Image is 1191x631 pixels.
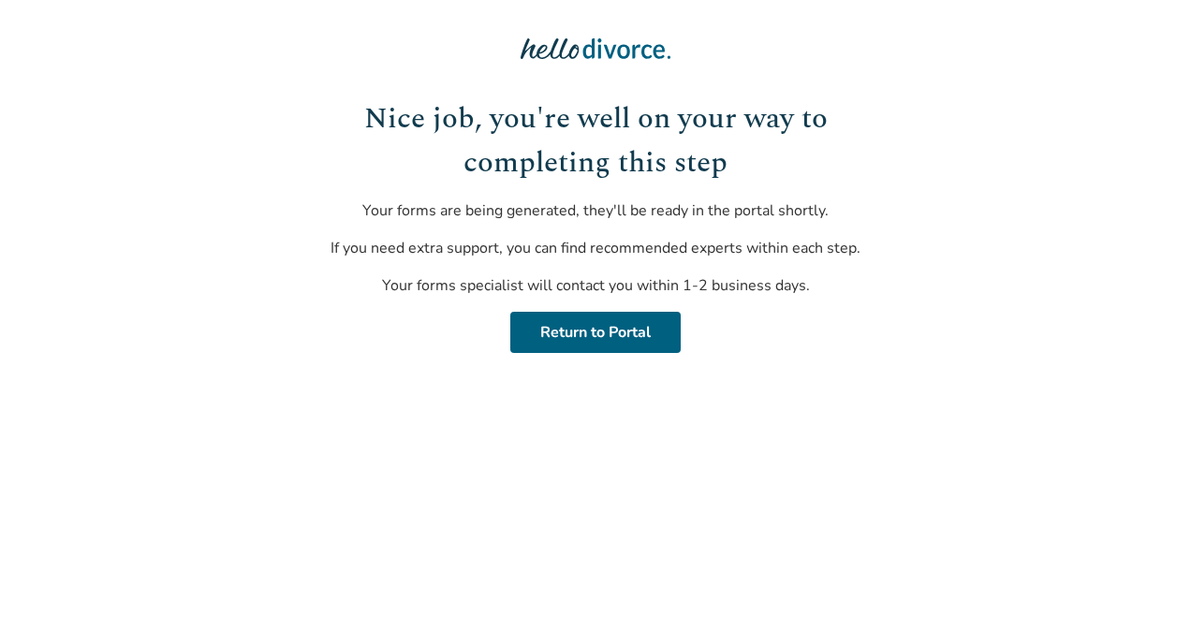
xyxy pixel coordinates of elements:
[521,30,670,67] img: Hello Divorce Logo
[314,97,878,184] h1: Nice job, you're well on your way to completing this step
[314,237,878,259] p: If you need extra support, you can find recommended experts within each step.
[314,274,878,297] p: Your forms specialist will contact you within 1-2 business days.
[314,199,878,222] p: Your forms are being generated, they'll be ready in the portal shortly.
[1097,541,1191,631] iframe: Chat Widget
[510,312,681,353] a: Return to Portal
